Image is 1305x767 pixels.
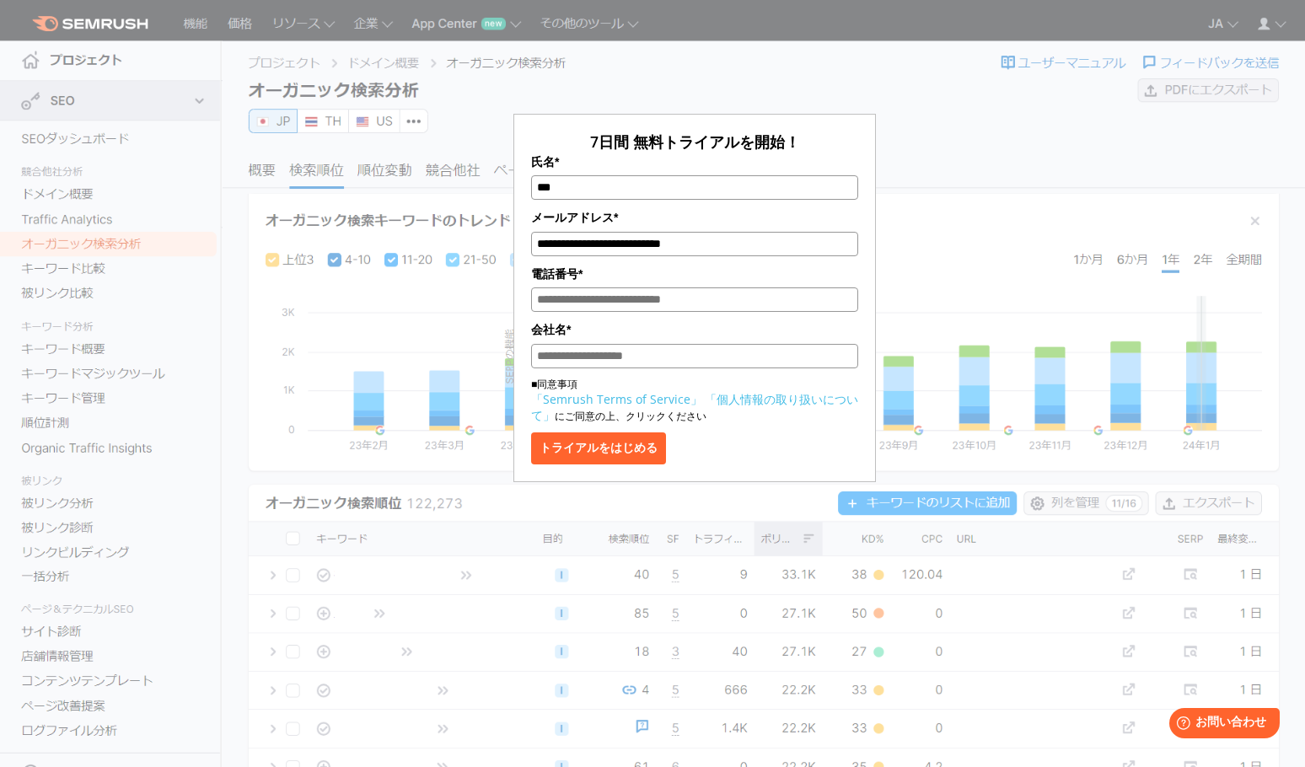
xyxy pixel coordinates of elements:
label: 電話番号* [531,265,858,283]
a: 「Semrush Terms of Service」 [531,391,702,407]
iframe: Help widget launcher [1155,701,1286,748]
label: メールアドレス* [531,208,858,227]
button: トライアルをはじめる [531,432,666,464]
a: 「個人情報の取り扱いについて」 [531,391,858,423]
p: ■同意事項 にご同意の上、クリックください [531,377,858,424]
span: 7日間 無料トライアルを開始！ [590,131,800,152]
